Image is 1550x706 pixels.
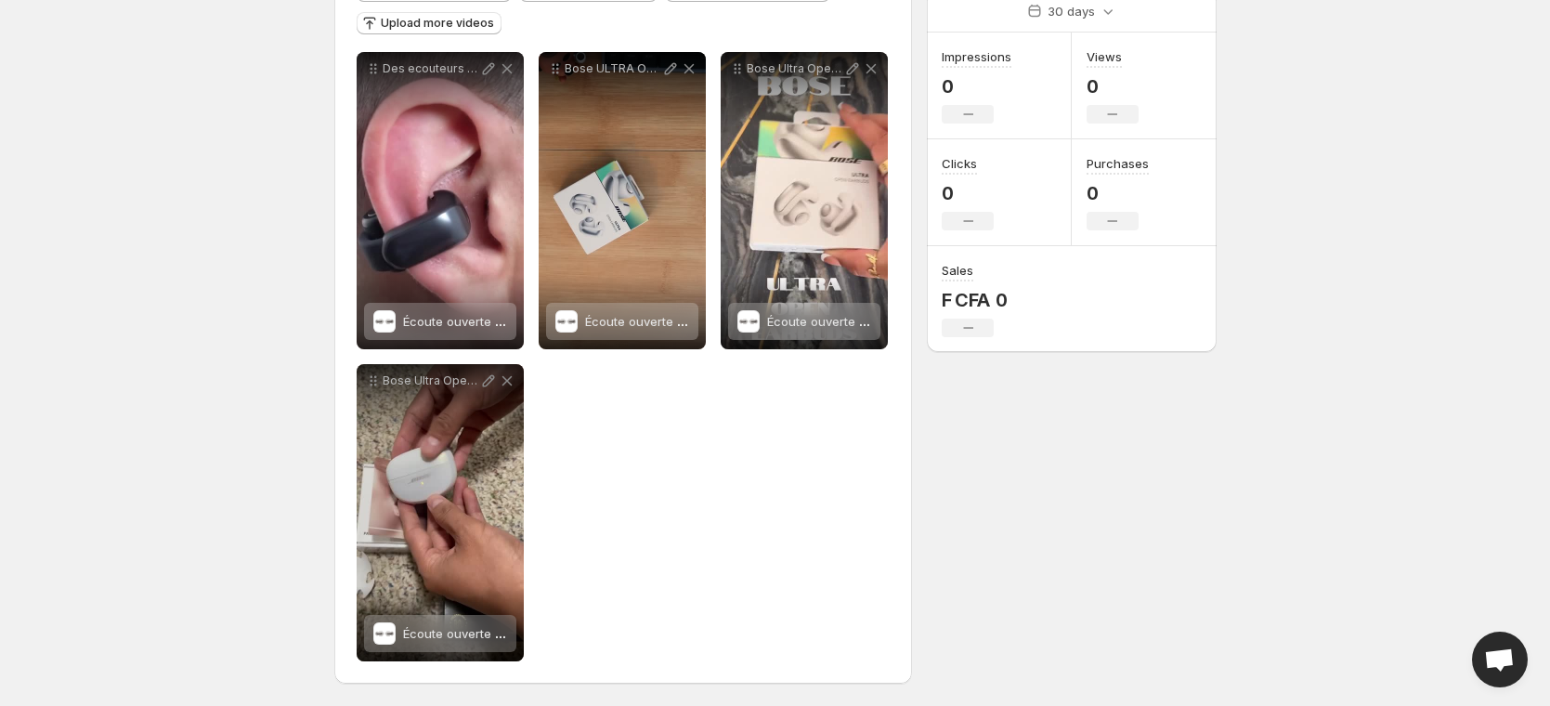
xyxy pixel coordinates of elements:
[373,312,396,331] img: Écoute ouverte Confort total
[1472,632,1528,687] a: Open chat
[555,312,578,331] img: Écoute ouverte Confort total
[357,52,524,349] div: Des ecouteurs qui nobstruent pas les oreilles 5Écoute ouverte Confort totalÉcoute ouverte Confort...
[942,261,973,280] h3: Sales
[721,52,888,349] div: Bose Ultra Open EarbudsÉcoute ouverte Confort totalÉcoute ouverte Confort total
[1087,47,1122,66] h3: Views
[1087,182,1149,204] p: 0
[357,12,501,34] button: Upload more videos
[737,312,760,331] img: Écoute ouverte Confort total
[942,289,1008,311] p: F CFA 0
[1048,2,1095,20] p: 30 days
[403,314,568,329] span: Écoute ouverte Confort total
[1087,154,1149,173] h3: Purchases
[357,364,524,661] div: Bose Ultra Open EarbudsÉcoute ouverte Confort totalÉcoute ouverte Confort total
[565,61,661,76] p: Bose ULTRA Open Earbuds _Unboxing_ tech
[942,47,1011,66] h3: Impressions
[373,624,396,643] img: Écoute ouverte Confort total
[585,314,750,329] span: Écoute ouverte Confort total
[539,52,706,349] div: Bose ULTRA Open Earbuds _Unboxing_ techÉcoute ouverte Confort totalÉcoute ouverte Confort total
[1087,75,1139,98] p: 0
[381,16,494,31] span: Upload more videos
[383,61,479,76] p: Des ecouteurs qui nobstruent pas les oreilles 5
[383,373,479,388] p: Bose Ultra Open Earbuds
[403,626,568,641] span: Écoute ouverte Confort total
[942,75,1011,98] p: 0
[942,154,977,173] h3: Clicks
[767,314,932,329] span: Écoute ouverte Confort total
[747,61,843,76] p: Bose Ultra Open Earbuds
[942,182,994,204] p: 0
